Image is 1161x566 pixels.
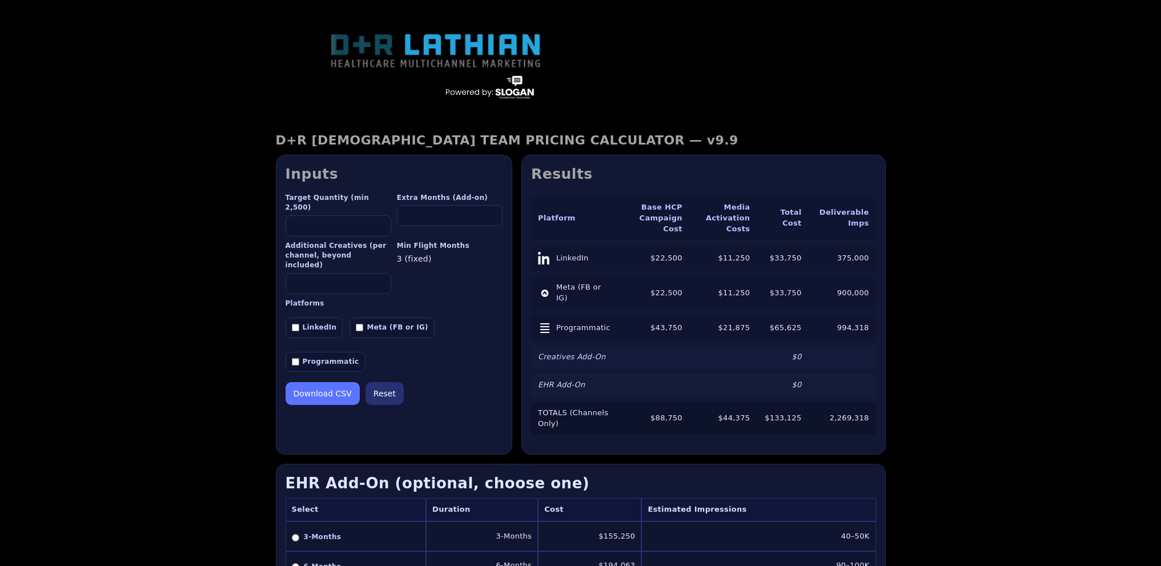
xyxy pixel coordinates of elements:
td: 375,000 [808,246,875,271]
label: 3-Months [292,532,420,542]
h2: Results [531,164,876,184]
td: 3-Months [426,521,538,551]
th: Select [286,498,427,521]
span: Meta (FB or IG) [556,282,614,304]
td: $22,500 [621,246,689,271]
td: $0 [757,374,808,396]
label: Programmatic [286,352,365,372]
td: 994,318 [808,315,875,340]
span: Programmatic [556,323,610,334]
td: 40–50K [641,521,875,551]
th: Deliverable Imps [808,196,875,240]
th: Platform [531,196,621,240]
input: 3-Months [292,534,299,541]
td: Creatives Add-On [531,346,621,368]
th: Base HCP Campaign Cost [621,196,689,240]
td: $65,625 [757,315,808,340]
th: Cost [538,498,641,521]
button: Reset [365,382,404,405]
td: TOTALS (Channels Only) [531,402,621,435]
td: $88,750 [621,402,689,435]
td: $22,500 [621,276,689,310]
td: $33,750 [757,246,808,271]
td: 2,269,318 [808,402,875,435]
label: LinkedIn [286,318,343,338]
label: Meta (FB or IG) [349,318,434,338]
td: $0 [757,346,808,368]
td: $44,375 [689,402,757,435]
div: 3 (fixed) [397,253,503,264]
input: Programmatic [292,358,299,366]
th: Media Activation Costs [689,196,757,240]
th: Estimated Impressions [641,498,875,521]
td: $11,250 [689,246,757,271]
td: $21,875 [689,315,757,340]
span: LinkedIn [556,253,589,264]
th: Total Cost [757,196,808,240]
button: Download CSV [286,382,360,405]
input: Meta (FB or IG) [356,324,363,331]
td: $155,250 [538,521,641,551]
td: 900,000 [808,276,875,310]
th: Duration [426,498,538,521]
label: Target Quantity (min 2,500) [286,193,391,213]
label: Min Flight Months [397,241,503,251]
label: Extra Months (Add-on) [397,193,503,203]
td: $33,750 [757,276,808,310]
h3: EHR Add-On (optional, choose one) [286,473,876,493]
td: EHR Add-On [531,374,621,396]
td: $133,125 [757,402,808,435]
td: $11,250 [689,276,757,310]
h2: Inputs [286,164,503,184]
td: $43,750 [621,315,689,340]
label: Additional Creatives (per channel, beyond included) [286,241,391,271]
input: LinkedIn [292,324,299,331]
h1: D+R [DEMOGRAPHIC_DATA] TEAM PRICING CALCULATOR — v9.9 [276,133,886,148]
label: Platforms [286,299,503,308]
